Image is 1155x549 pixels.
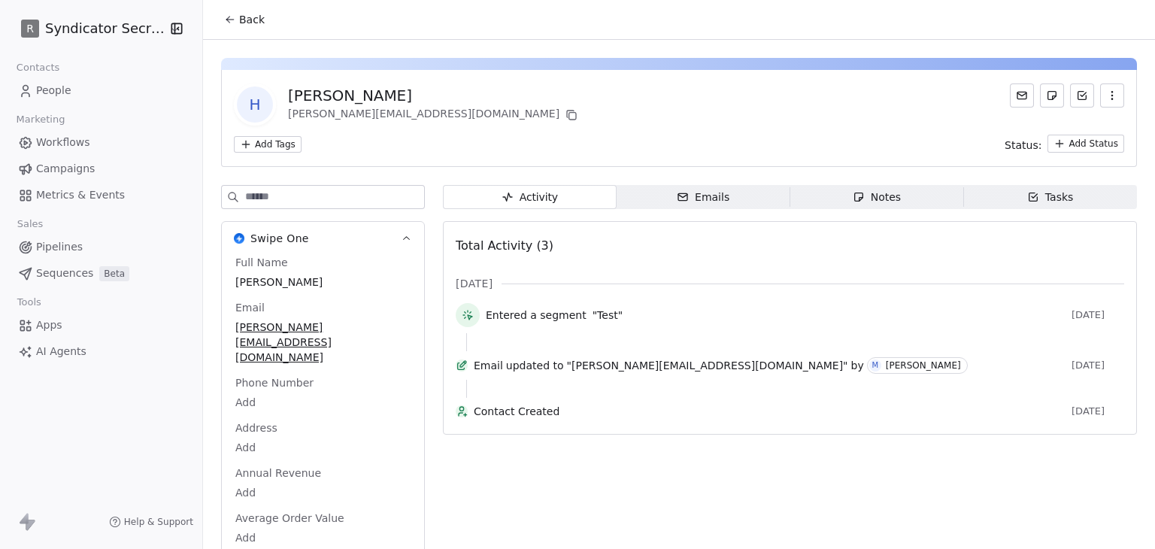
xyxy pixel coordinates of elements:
span: Campaigns [36,161,95,177]
a: Pipelines [12,235,190,259]
span: Add [235,440,411,455]
span: Metrics & Events [36,187,125,203]
span: Beta [99,266,129,281]
span: Help & Support [124,516,193,528]
span: Total Activity (3) [456,238,553,253]
span: R [26,21,34,36]
button: Add Status [1047,135,1124,153]
span: Email [232,300,268,315]
span: Pipelines [36,239,83,255]
div: [PERSON_NAME] [886,360,961,371]
a: AI Agents [12,339,190,364]
span: Contacts [10,56,66,79]
span: Add [235,530,411,545]
span: AI Agents [36,344,86,359]
span: Annual Revenue [232,466,324,481]
span: People [36,83,71,99]
span: Average Order Value [232,511,347,526]
span: [DATE] [1072,309,1124,321]
span: Address [232,420,280,435]
a: Metrics & Events [12,183,190,208]
span: "[PERSON_NAME][EMAIL_ADDRESS][DOMAIN_NAME]" [567,358,848,373]
span: Email [474,358,503,373]
span: Apps [36,317,62,333]
span: updated to [506,358,564,373]
span: [DATE] [456,276,493,291]
button: Add Tags [234,136,302,153]
a: Help & Support [109,516,193,528]
div: [PERSON_NAME][EMAIL_ADDRESS][DOMAIN_NAME] [288,106,581,124]
span: by [851,358,864,373]
button: Back [215,6,274,33]
span: Swipe One [250,231,309,246]
span: Tools [11,291,47,314]
span: Sales [11,213,50,235]
span: Syndicator Secrets [45,19,165,38]
button: RSyndicator Secrets [18,16,160,41]
span: "Test" [593,308,623,323]
span: Contact Created [474,404,1066,419]
a: Campaigns [12,156,190,181]
span: Status: [1005,138,1041,153]
button: Swipe OneSwipe One [222,222,424,255]
div: Notes [853,190,901,205]
a: Apps [12,313,190,338]
span: [PERSON_NAME][EMAIL_ADDRESS][DOMAIN_NAME] [235,320,411,365]
span: Add [235,485,411,500]
div: Emails [677,190,729,205]
span: H [237,86,273,123]
img: Swipe One [234,233,244,244]
span: [DATE] [1072,359,1124,372]
span: [PERSON_NAME] [235,274,411,290]
span: Full Name [232,255,291,270]
span: Marketing [10,108,71,131]
span: [DATE] [1072,405,1124,417]
div: M [872,359,878,372]
div: Tasks [1027,190,1074,205]
span: Phone Number [232,375,317,390]
span: Workflows [36,135,90,150]
span: Add [235,395,411,410]
span: Sequences [36,265,93,281]
a: Workflows [12,130,190,155]
a: SequencesBeta [12,261,190,286]
div: [PERSON_NAME] [288,85,581,106]
a: People [12,78,190,103]
span: Back [239,12,265,27]
span: Entered a segment [486,308,587,323]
